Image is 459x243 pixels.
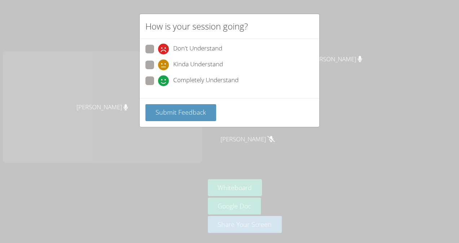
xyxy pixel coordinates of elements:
[145,20,248,33] h2: How is your session going?
[173,44,222,54] span: Don't Understand
[173,59,223,70] span: Kinda Understand
[173,75,239,86] span: Completely Understand
[145,104,216,121] button: Submit Feedback
[156,108,206,116] span: Submit Feedback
